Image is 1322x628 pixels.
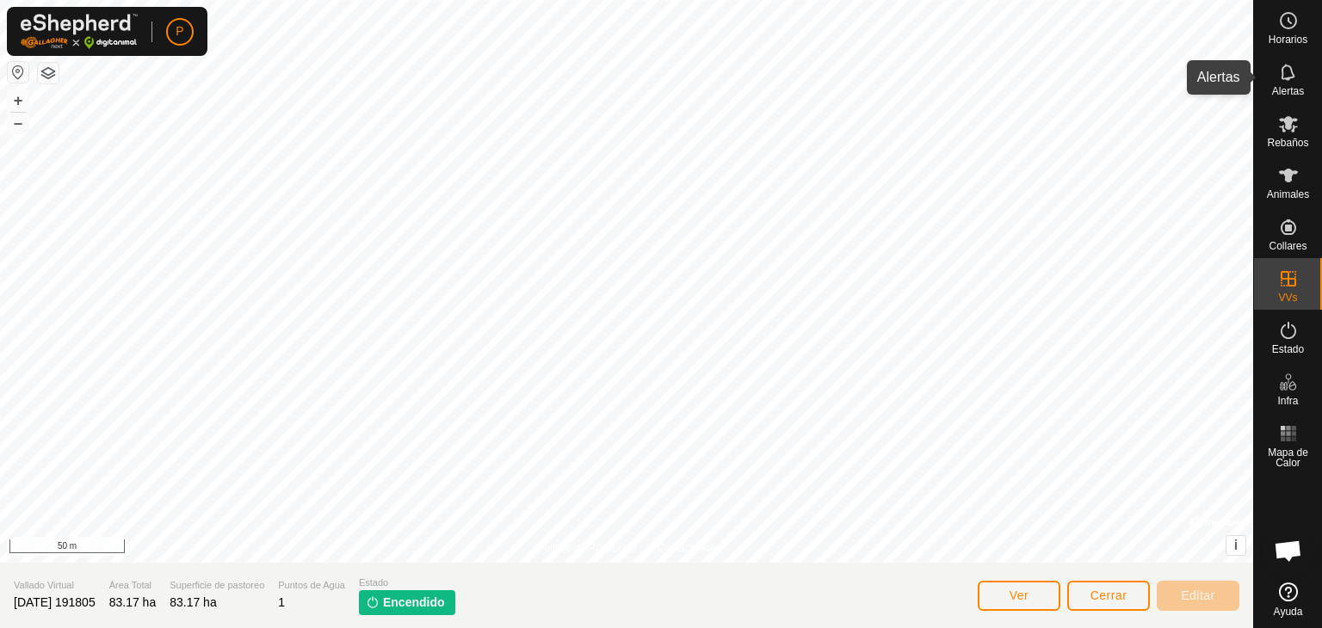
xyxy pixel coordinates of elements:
span: Collares [1269,241,1307,251]
span: 1 [278,595,285,609]
button: Editar [1157,581,1239,611]
span: Área Total [109,578,157,593]
a: Contáctenos [658,540,715,556]
span: Cerrar [1090,588,1127,602]
span: Puntos de Agua [278,578,345,593]
div: Chat abierto [1263,525,1314,576]
button: i [1226,536,1245,555]
span: [DATE] 191805 [14,595,96,609]
span: Superficie de pastoreo [170,578,264,593]
a: Política de Privacidad [538,540,637,556]
button: Cerrar [1067,581,1150,611]
img: encender [366,595,380,609]
span: 83.17 ha [109,595,157,609]
span: Mapa de Calor [1258,447,1318,468]
span: Editar [1181,588,1215,602]
span: Estado [1272,344,1304,354]
span: Ayuda [1274,606,1303,617]
span: i [1234,538,1238,552]
span: Rebaños [1267,138,1308,148]
span: Alertas [1272,86,1304,96]
span: Animales [1267,189,1309,200]
span: Encendido [383,594,445,612]
button: Restablecer Mapa [8,62,28,83]
button: Capas del Mapa [38,63,59,83]
button: + [8,90,28,111]
span: Horarios [1269,34,1307,45]
span: P [176,22,183,40]
span: Infra [1277,396,1298,406]
button: Ver [978,581,1060,611]
span: 83.17 ha [170,595,217,609]
span: Ver [1010,588,1029,602]
span: Vallado Virtual [14,578,96,593]
a: Ayuda [1254,576,1322,624]
span: VVs [1278,292,1297,303]
button: – [8,113,28,133]
span: Estado [359,576,455,590]
img: Logo Gallagher [21,14,138,49]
